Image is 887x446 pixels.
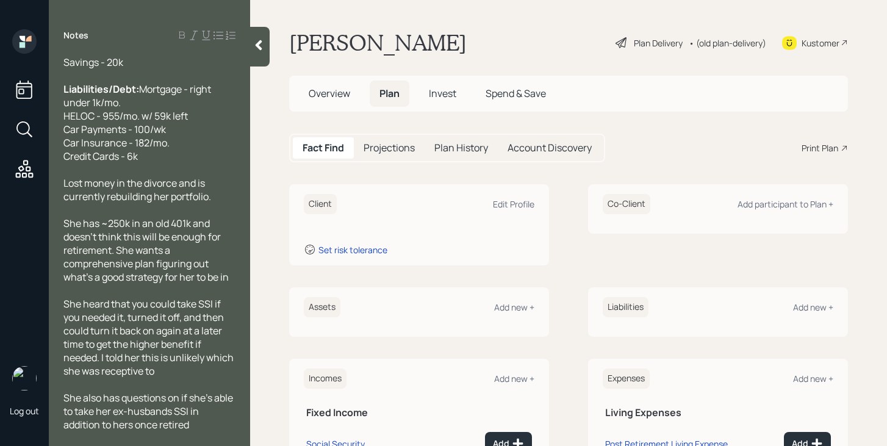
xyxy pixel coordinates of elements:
h5: Fixed Income [306,407,532,419]
span: She heard that you could take SSI if you needed it, turned it off, and then could turn it back on... [63,297,235,378]
h5: Living Expenses [605,407,831,419]
div: Add participant to Plan + [738,198,833,210]
h5: Plan History [434,142,488,154]
h6: Liabilities [603,297,648,317]
h1: [PERSON_NAME] [289,29,467,56]
h6: Assets [304,297,340,317]
span: Mortgage - right under 1k/mo. HELOC - 955/mo. w/ 59k left Car Payments - 100/wk Car Insurance - 1... [63,82,213,163]
label: Notes [63,29,88,41]
div: Edit Profile [493,198,534,210]
div: Set risk tolerance [318,244,387,256]
div: Kustomer [802,37,839,49]
div: Plan Delivery [634,37,683,49]
h5: Fact Find [303,142,344,154]
div: Add new + [494,301,534,313]
span: Plan [379,87,400,100]
div: Add new + [793,373,833,384]
h6: Expenses [603,369,650,389]
span: Liabilities/Debt: [63,82,139,96]
h5: Account Discovery [508,142,592,154]
div: Log out [10,405,39,417]
span: Lost money in the divorce and is currently rebuilding her portfolio. [63,176,211,203]
img: michael-russo-headshot.png [12,366,37,390]
span: Spend & Save [486,87,546,100]
span: She also has questions on if she's able to take her ex-husbands SSI in addition to hers once retired [63,391,235,431]
div: • (old plan-delivery) [689,37,766,49]
div: Add new + [494,373,534,384]
h6: Incomes [304,369,347,389]
h6: Client [304,194,337,214]
span: Overview [309,87,350,100]
h5: Projections [364,142,415,154]
span: She has ~250k in an old 401k and doesn't think this will be enough for retirement. She wants a co... [63,217,229,284]
span: Invest [429,87,456,100]
div: Add new + [793,301,833,313]
div: Print Plan [802,142,838,154]
h6: Co-Client [603,194,650,214]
